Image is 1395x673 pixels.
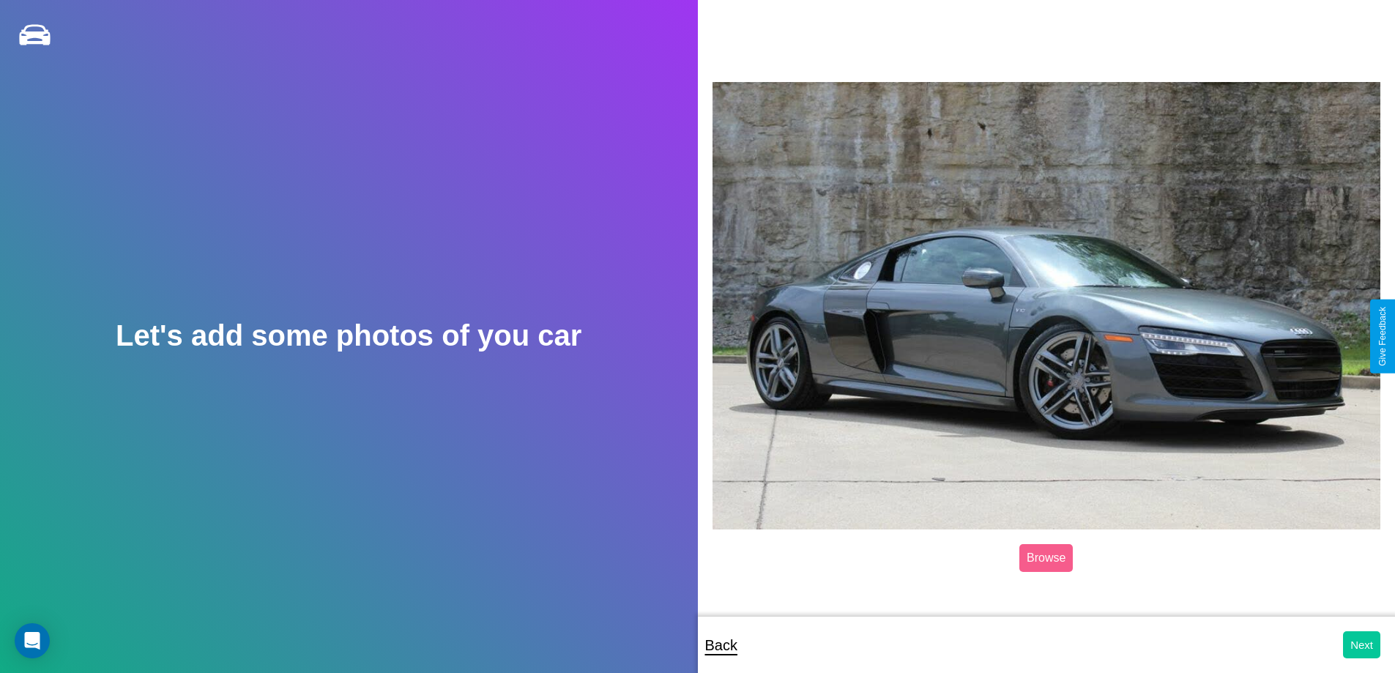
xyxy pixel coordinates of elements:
h2: Let's add some photos of you car [116,319,581,352]
div: Give Feedback [1377,307,1388,366]
button: Next [1343,631,1380,658]
label: Browse [1019,544,1073,572]
img: posted [713,82,1381,530]
p: Back [705,632,737,658]
div: Open Intercom Messenger [15,623,50,658]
